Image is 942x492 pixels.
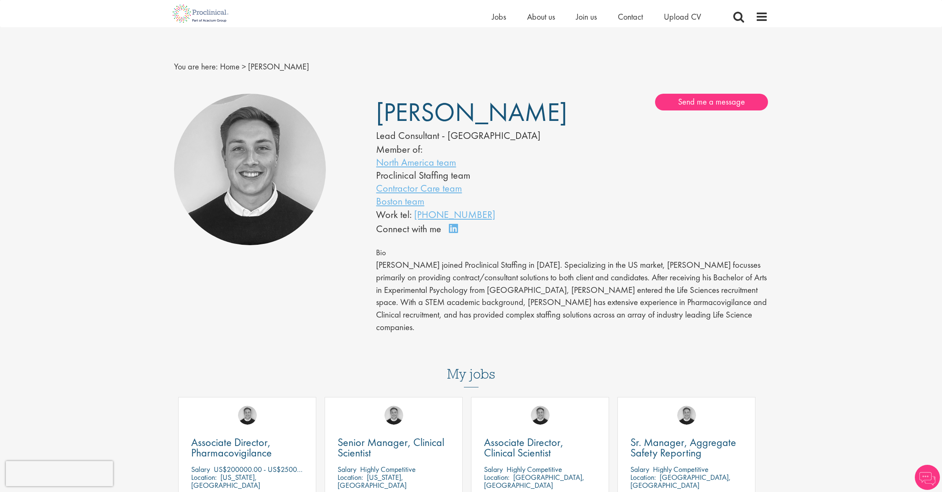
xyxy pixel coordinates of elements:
span: [PERSON_NAME] [376,95,567,129]
span: Sr. Manager, Aggregate Safety Reporting [630,435,736,460]
span: Work tel: [376,208,412,221]
a: About us [527,11,555,22]
span: Location: [338,472,363,482]
a: Join us [576,11,597,22]
span: Bio [376,248,386,258]
span: Senior Manager, Clinical Scientist [338,435,444,460]
a: breadcrumb link [220,61,240,72]
span: You are here: [174,61,218,72]
a: Jobs [492,11,506,22]
p: Highly Competitive [653,464,709,474]
p: [US_STATE], [GEOGRAPHIC_DATA] [338,472,407,490]
iframe: reCAPTCHA [6,461,113,486]
label: Member of: [376,143,422,156]
span: Associate Director, Clinical Scientist [484,435,563,460]
a: Sr. Manager, Aggregate Safety Reporting [630,437,742,458]
span: Salary [484,464,503,474]
p: [PERSON_NAME] joined Proclinical Staffing in [DATE]. Specializing in the US market, [PERSON_NAME]... [376,259,768,333]
span: Salary [191,464,210,474]
a: Contact [618,11,643,22]
p: [US_STATE], [GEOGRAPHIC_DATA] [191,472,260,490]
p: [GEOGRAPHIC_DATA], [GEOGRAPHIC_DATA] [630,472,731,490]
span: [PERSON_NAME] [248,61,309,72]
img: Chatbot [915,465,940,490]
span: Location: [484,472,509,482]
img: Bo Forsen [238,406,257,425]
a: [PHONE_NUMBER] [414,208,495,221]
div: Lead Consultant - [GEOGRAPHIC_DATA] [376,128,547,143]
a: Associate Director, Pharmacovigilance [191,437,303,458]
p: [GEOGRAPHIC_DATA], [GEOGRAPHIC_DATA] [484,472,584,490]
img: Bo Forsen [531,406,550,425]
span: Salary [630,464,649,474]
span: > [242,61,246,72]
h3: My jobs [174,367,768,381]
img: Bo Forsen [677,406,696,425]
span: Associate Director, Pharmacovigilance [191,435,272,460]
a: Send me a message [655,94,768,110]
a: Senior Manager, Clinical Scientist [338,437,450,458]
a: Boston team [376,195,424,208]
img: Bo Forsen [384,406,403,425]
a: Upload CV [664,11,701,22]
a: North America team [376,156,456,169]
span: Salary [338,464,356,474]
p: US$200000.00 - US$250000.00 per annum [214,464,347,474]
span: Location: [630,472,656,482]
li: Proclinical Staffing team [376,169,547,182]
p: Highly Competitive [360,464,416,474]
a: Associate Director, Clinical Scientist [484,437,596,458]
a: Contractor Care team [376,182,462,195]
img: Bo Forsen [174,94,326,246]
span: Location: [191,472,217,482]
p: Highly Competitive [507,464,562,474]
